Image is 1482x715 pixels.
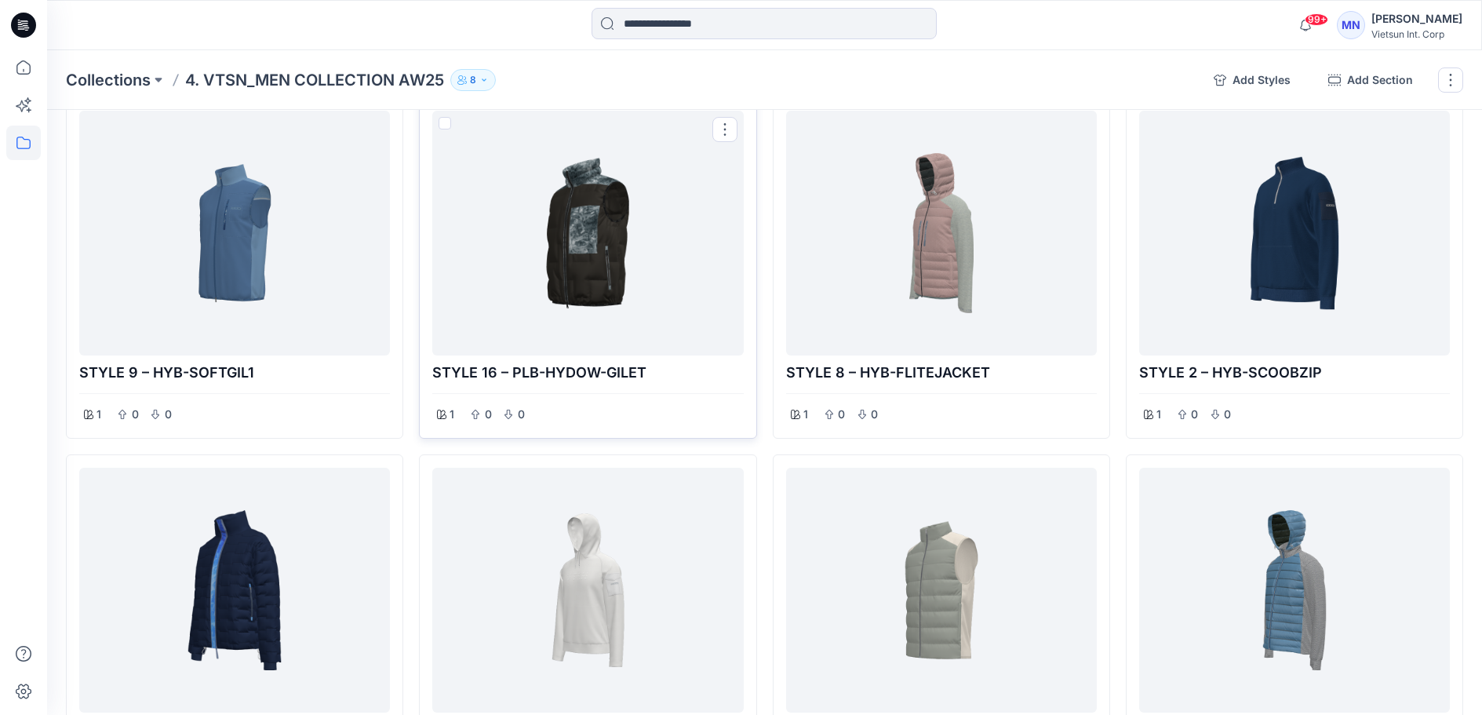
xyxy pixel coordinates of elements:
[786,362,1097,384] p: STYLE 8 – HYB-FLITEJACKET
[1305,13,1328,26] span: 99+
[1371,28,1462,40] div: Vietsun Int. Corp
[450,69,496,91] button: 8
[1223,405,1233,424] p: 0
[1371,9,1462,28] div: [PERSON_NAME]
[66,69,151,91] a: Collections
[837,405,847,424] p: 0
[870,405,879,424] p: 0
[1190,405,1200,424] p: 0
[712,117,737,142] button: Options
[483,405,493,424] p: 0
[773,97,1110,439] div: STYLE 8 – HYB-FLITEJACKET100
[432,362,743,384] p: STYLE 16 – PLB-HYDOW-GILET
[803,405,808,424] p: 1
[66,97,403,439] div: STYLE 9 – HYB-SOFTGIL1100
[1316,67,1426,93] button: Add Section
[516,405,526,424] p: 0
[130,405,140,424] p: 0
[1156,405,1161,424] p: 1
[450,405,454,424] p: 1
[1337,11,1365,39] div: MN
[1139,362,1450,384] p: STYLE 2 – HYB-SCOOBZIP
[163,405,173,424] p: 0
[185,69,444,91] p: 4. VTSN_MEN COLLECTION AW25
[470,71,476,89] p: 8
[79,362,390,384] p: STYLE 9 – HYB-SOFTGIL1
[1126,97,1463,439] div: STYLE 2 – HYB-SCOOBZIP100
[419,97,756,439] div: STYLE 16 – PLB-HYDOW-GILET100Options
[1201,67,1303,93] button: Add Styles
[96,405,101,424] p: 1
